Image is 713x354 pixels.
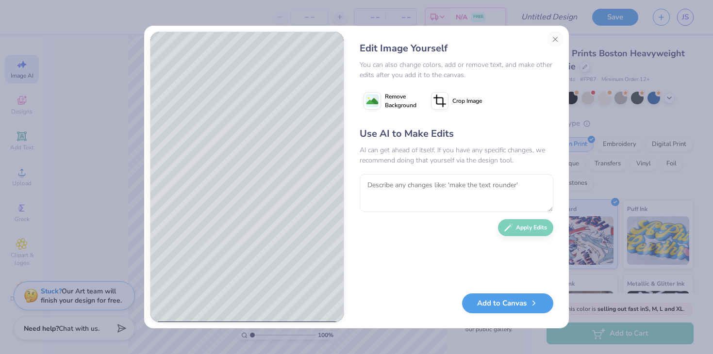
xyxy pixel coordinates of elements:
span: Remove Background [385,92,416,110]
div: You can also change colors, add or remove text, and make other edits after you add it to the canvas. [360,60,553,80]
button: Close [547,32,563,47]
div: Use AI to Make Edits [360,127,553,141]
button: Remove Background [360,89,420,113]
button: Crop Image [427,89,488,113]
span: Crop Image [452,97,482,105]
button: Add to Canvas [462,293,553,313]
div: Edit Image Yourself [360,41,553,56]
div: AI can get ahead of itself. If you have any specific changes, we recommend doing that yourself vi... [360,145,553,165]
